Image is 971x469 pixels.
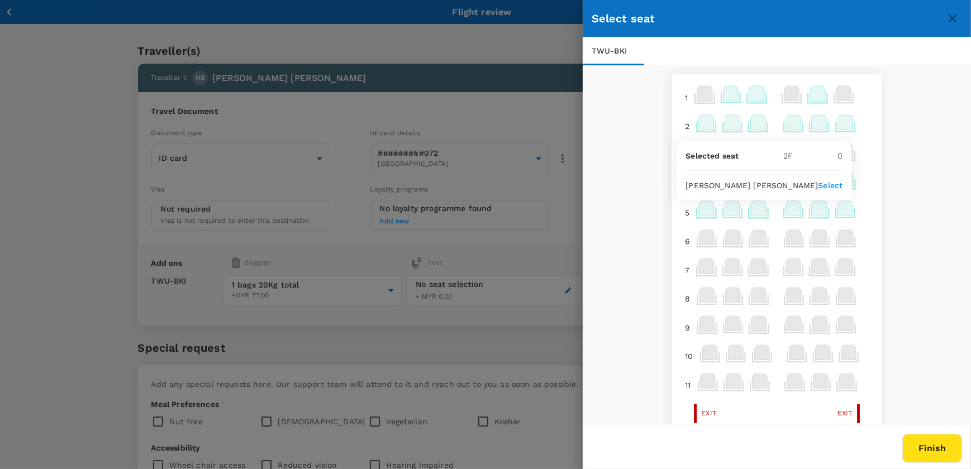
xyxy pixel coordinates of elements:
p: Selected seat [686,150,739,161]
div: 11 [680,375,695,395]
div: Select seat [592,9,943,27]
div: TWU - BKI [583,37,644,65]
div: 9 [680,318,694,338]
p: 2 F [783,150,793,161]
div: 5 [680,203,694,223]
span: Exit [837,408,853,419]
button: close [943,9,962,28]
div: 8 [680,289,694,309]
div: 6 [680,231,694,251]
span: [PERSON_NAME] [PERSON_NAME] [686,181,818,190]
p: 0 [837,150,843,161]
div: 7 [680,260,694,280]
div: 10 [680,346,697,366]
span: Exit [701,408,716,419]
div: 2 [680,116,694,136]
button: Finish [902,434,962,463]
div: 1 [680,88,692,108]
p: Select [818,180,843,191]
